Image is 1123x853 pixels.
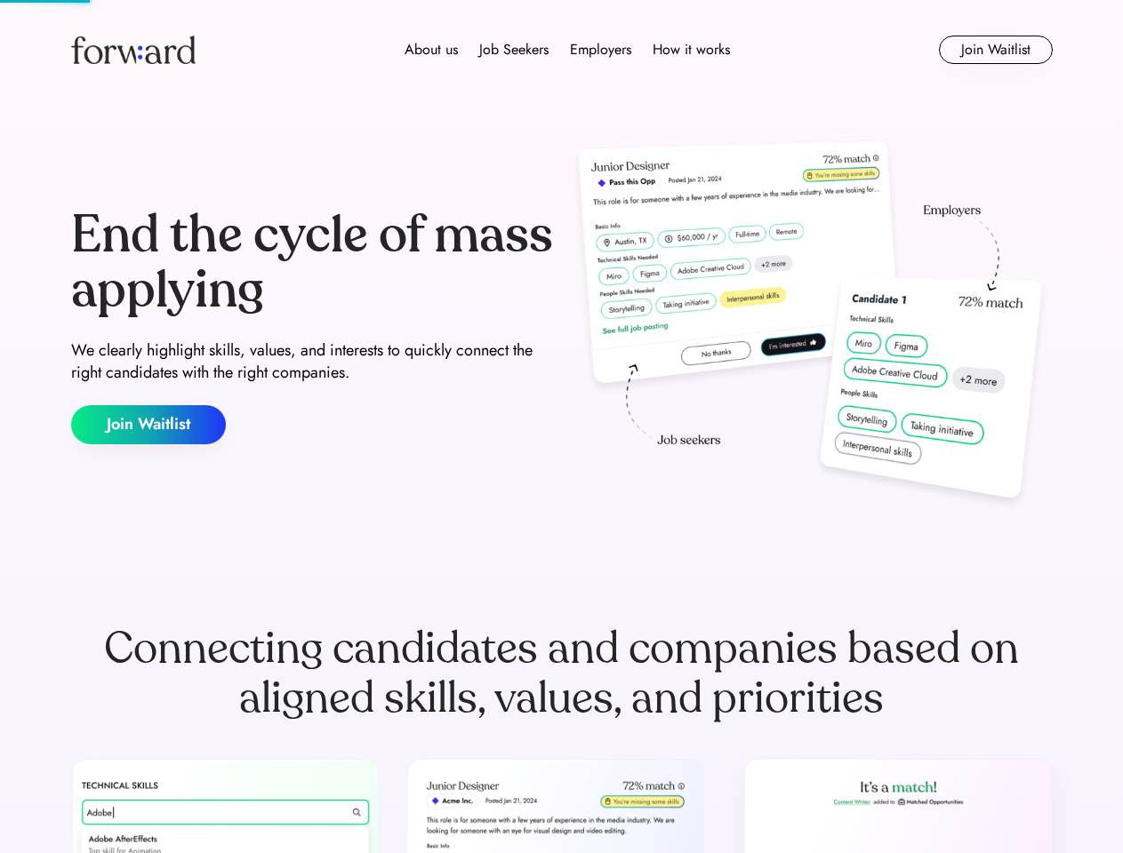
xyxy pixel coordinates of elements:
div: How it works [653,39,730,60]
div: Connecting candidates and companies based on aligned skills, values, and priorities [71,624,1053,723]
div: Employers [570,39,631,60]
div: End the cycle of mass applying [71,208,555,317]
div: We clearly highlight skills, values, and interests to quickly connect the right candidates with t... [71,339,555,384]
button: Join Waitlist [71,405,226,444]
div: About us [405,39,458,60]
div: Job Seekers [479,39,549,60]
button: Join Waitlist [939,36,1053,64]
img: Forward logo [71,36,196,64]
img: hero-image.png [569,135,1053,517]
